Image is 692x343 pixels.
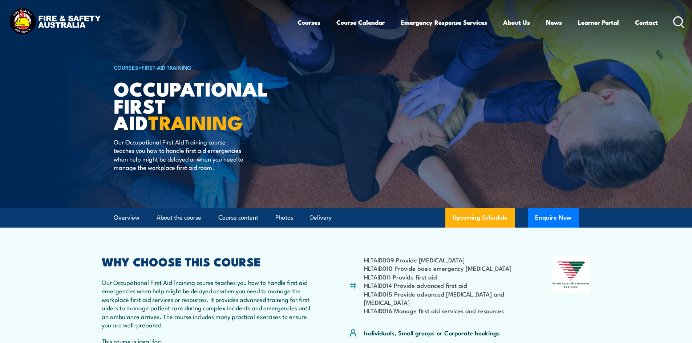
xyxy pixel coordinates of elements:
[364,290,516,307] li: HLTAID015 Provide advanced [MEDICAL_DATA] and [MEDICAL_DATA]
[114,208,139,227] a: Overview
[364,306,516,315] li: HLTAID016 Manage first aid services and resources
[364,256,516,264] li: HLTAID009 Provide [MEDICAL_DATA]
[551,256,591,293] img: Nationally Recognised Training logo.
[218,208,258,227] a: Course content
[275,208,293,227] a: Photos
[102,256,314,266] h2: WHY CHOOSE THIS COURSE
[364,328,500,337] p: Individuals, Small groups or Corporate bookings
[546,13,562,32] a: News
[148,107,243,137] strong: TRAINING
[364,281,516,289] li: HLTAID014 Provide advanced first aid
[114,63,138,71] a: COURSES
[364,273,516,281] li: HLTAID011 Provide first aid
[445,208,515,228] a: Upcoming Schedule
[528,208,579,228] button: Enquire Now
[578,13,619,32] a: Learner Portal
[157,208,201,227] a: About the course
[310,208,332,227] a: Delivery
[114,63,293,72] h6: >
[364,264,516,272] li: HLTAID010 Provide basic emergency [MEDICAL_DATA]
[503,13,530,32] a: About Us
[142,63,191,71] a: First Aid Training
[401,13,487,32] a: Emergency Response Services
[102,278,314,329] p: Our Occupational First Aid Training course teaches you how to handle first aid emergencies when h...
[114,138,246,172] p: Our Occupational First Aid Training course teaches you how to handle first aid emergencies when h...
[298,13,320,32] a: Courses
[635,13,658,32] a: Contact
[114,80,293,131] h1: Occupational First Aid
[336,13,385,32] a: Course Calendar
